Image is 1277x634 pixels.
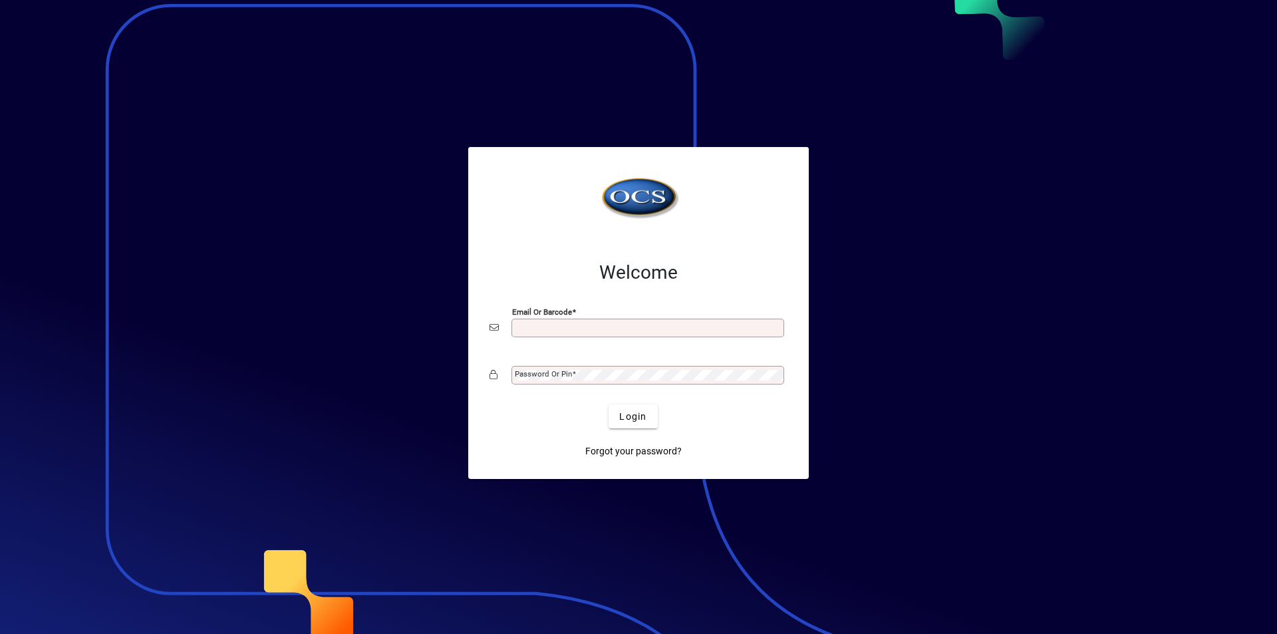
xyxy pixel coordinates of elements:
[580,439,687,463] a: Forgot your password?
[512,307,572,317] mat-label: Email or Barcode
[609,404,657,428] button: Login
[490,261,787,284] h2: Welcome
[585,444,682,458] span: Forgot your password?
[619,410,646,424] span: Login
[515,369,572,379] mat-label: Password or Pin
